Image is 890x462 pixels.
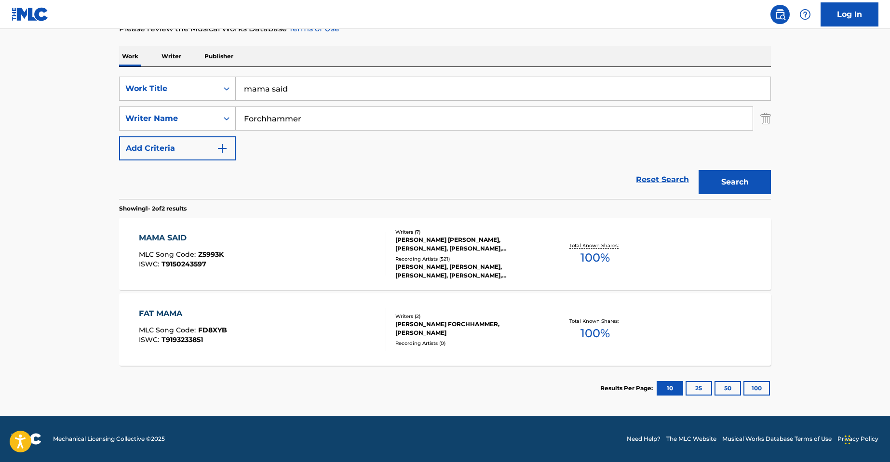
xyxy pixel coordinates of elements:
img: help [799,9,811,20]
button: 10 [657,381,683,396]
div: Drag [845,425,850,454]
span: T9193233851 [162,335,203,344]
img: search [774,9,786,20]
img: 9d2ae6d4665cec9f34b9.svg [216,143,228,154]
p: Please review the Musical Works Database [119,23,771,35]
img: Delete Criterion [760,106,771,131]
button: Add Criteria [119,136,236,160]
div: Writers ( 2 ) [395,313,541,320]
a: Public Search [770,5,790,24]
button: 100 [743,381,770,396]
p: Writer [159,46,184,66]
p: Showing 1 - 2 of 2 results [119,204,187,213]
div: [PERSON_NAME] FORCHHAMMER, [PERSON_NAME] [395,320,541,337]
div: Writer Name [125,113,212,124]
a: Need Help? [627,435,661,443]
a: Privacy Policy [837,435,878,443]
span: ISWC : [139,260,162,268]
span: Mechanical Licensing Collective © 2025 [53,435,165,443]
span: MLC Song Code : [139,250,198,259]
span: T9150243597 [162,260,206,268]
div: FAT MAMA [139,308,227,319]
button: 25 [686,381,712,396]
a: Log In [821,2,878,26]
div: [PERSON_NAME], [PERSON_NAME], [PERSON_NAME], [PERSON_NAME], [PERSON_NAME] [395,263,541,280]
p: Publisher [202,46,236,66]
a: FAT MAMAMLC Song Code:FD8XYBISWC:T9193233851Writers (2)[PERSON_NAME] FORCHHAMMER, [PERSON_NAME]Re... [119,293,771,366]
iframe: Chat Widget [842,416,890,462]
p: Results Per Page: [600,384,655,393]
span: ISWC : [139,335,162,344]
button: 50 [715,381,741,396]
div: [PERSON_NAME] [PERSON_NAME], [PERSON_NAME], [PERSON_NAME], [PERSON_NAME], [PERSON_NAME], [PERSON_... [395,236,541,253]
button: Search [699,170,771,194]
div: Help [796,5,815,24]
span: MLC Song Code : [139,326,198,334]
form: Search Form [119,77,771,199]
div: Recording Artists ( 521 ) [395,255,541,263]
span: 100 % [580,249,610,266]
a: MAMA SAIDMLC Song Code:Z5993KISWC:T9150243597Writers (7)[PERSON_NAME] [PERSON_NAME], [PERSON_NAME... [119,218,771,290]
p: Work [119,46,141,66]
a: Reset Search [631,169,694,190]
span: FD8XYB [198,326,227,334]
span: 100 % [580,325,610,342]
span: Z5993K [198,250,224,259]
img: logo [12,433,41,445]
a: The MLC Website [666,435,716,443]
div: MAMA SAID [139,232,224,244]
div: Work Title [125,83,212,94]
img: MLC Logo [12,7,49,21]
div: Writers ( 7 ) [395,228,541,236]
div: Recording Artists ( 0 ) [395,340,541,347]
a: Musical Works Database Terms of Use [722,435,832,443]
p: Total Known Shares: [569,317,621,325]
p: Total Known Shares: [569,242,621,249]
